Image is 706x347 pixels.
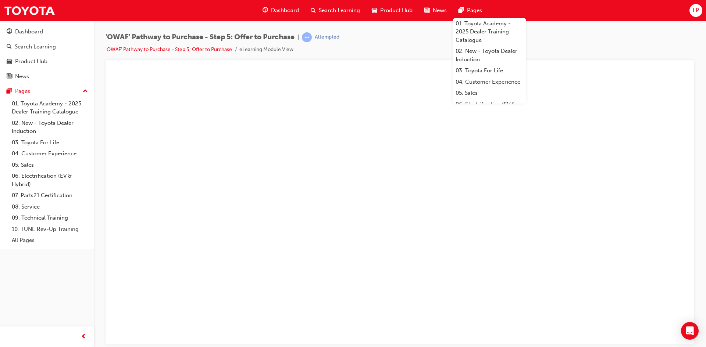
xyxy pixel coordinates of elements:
span: Dashboard [271,6,299,15]
div: Search Learning [15,43,56,51]
div: News [15,72,29,81]
a: 07. Parts21 Certification [9,190,91,201]
span: guage-icon [7,29,12,35]
span: news-icon [424,6,430,15]
a: search-iconSearch Learning [305,3,366,18]
span: car-icon [372,6,377,15]
a: 05. Sales [9,159,91,171]
a: 02. New - Toyota Dealer Induction [9,118,91,137]
span: pages-icon [459,6,464,15]
a: guage-iconDashboard [257,3,305,18]
a: 01. Toyota Academy - 2025 Dealer Training Catalogue [453,18,526,46]
a: 04. Customer Experience [453,76,526,88]
a: 04. Customer Experience [9,148,91,159]
span: up-icon [83,87,88,96]
a: car-iconProduct Hub [366,3,418,18]
a: 01. Toyota Academy - 2025 Dealer Training Catalogue [9,98,91,118]
a: News [3,70,91,83]
button: Pages [3,84,91,98]
a: 'OWAF' Pathway to Purchase - Step 5: Offer to Purchase [106,46,232,53]
a: pages-iconPages [453,3,488,18]
button: LP [689,4,702,17]
div: Product Hub [15,57,47,66]
a: 08. Service [9,201,91,213]
span: prev-icon [81,332,86,341]
a: 10. TUNE Rev-Up Training [9,224,91,235]
a: 06. Electrification (EV & Hybrid) [9,170,91,190]
div: Attempted [315,34,339,41]
span: search-icon [311,6,316,15]
span: car-icon [7,58,12,65]
span: guage-icon [263,6,268,15]
a: 06. Electrification (EV & Hybrid) [453,99,526,118]
a: Product Hub [3,55,91,68]
span: news-icon [7,73,12,80]
a: 03. Toyota For Life [453,65,526,76]
a: Search Learning [3,40,91,54]
a: 02. New - Toyota Dealer Induction [453,46,526,65]
span: LP [693,6,699,15]
img: Trak [4,2,55,19]
span: News [433,6,447,15]
div: Open Intercom Messenger [681,322,699,340]
a: 05. Sales [453,87,526,99]
span: search-icon [7,44,12,50]
span: | [297,33,299,41]
a: Dashboard [3,25,91,39]
span: learningRecordVerb_ATTEMPT-icon [302,32,312,42]
li: eLearning Module View [239,46,293,54]
span: pages-icon [7,88,12,95]
div: Dashboard [15,28,43,36]
a: 03. Toyota For Life [9,137,91,148]
span: Search Learning [319,6,360,15]
div: Pages [15,87,30,95]
a: news-iconNews [418,3,453,18]
span: Product Hub [380,6,413,15]
span: Pages [467,6,482,15]
a: All Pages [9,235,91,246]
span: 'OWAF' Pathway to Purchase - Step 5: Offer to Purchase [106,33,295,41]
button: DashboardSearch LearningProduct HubNews [3,24,91,84]
a: 09. Technical Training [9,212,91,224]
